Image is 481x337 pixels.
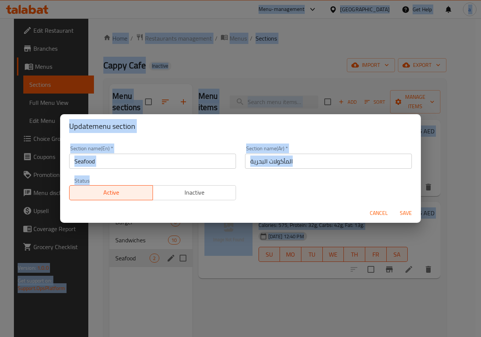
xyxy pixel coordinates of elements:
[69,120,412,132] h2: Update menu section
[245,154,412,169] input: Please enter section name(ar)
[370,209,388,218] span: Cancel
[153,185,236,200] button: Inactive
[69,154,236,169] input: Please enter section name(en)
[156,187,233,198] span: Inactive
[367,206,391,220] button: Cancel
[397,209,415,218] span: Save
[394,206,418,220] button: Save
[73,187,150,198] span: Active
[69,185,153,200] button: Active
